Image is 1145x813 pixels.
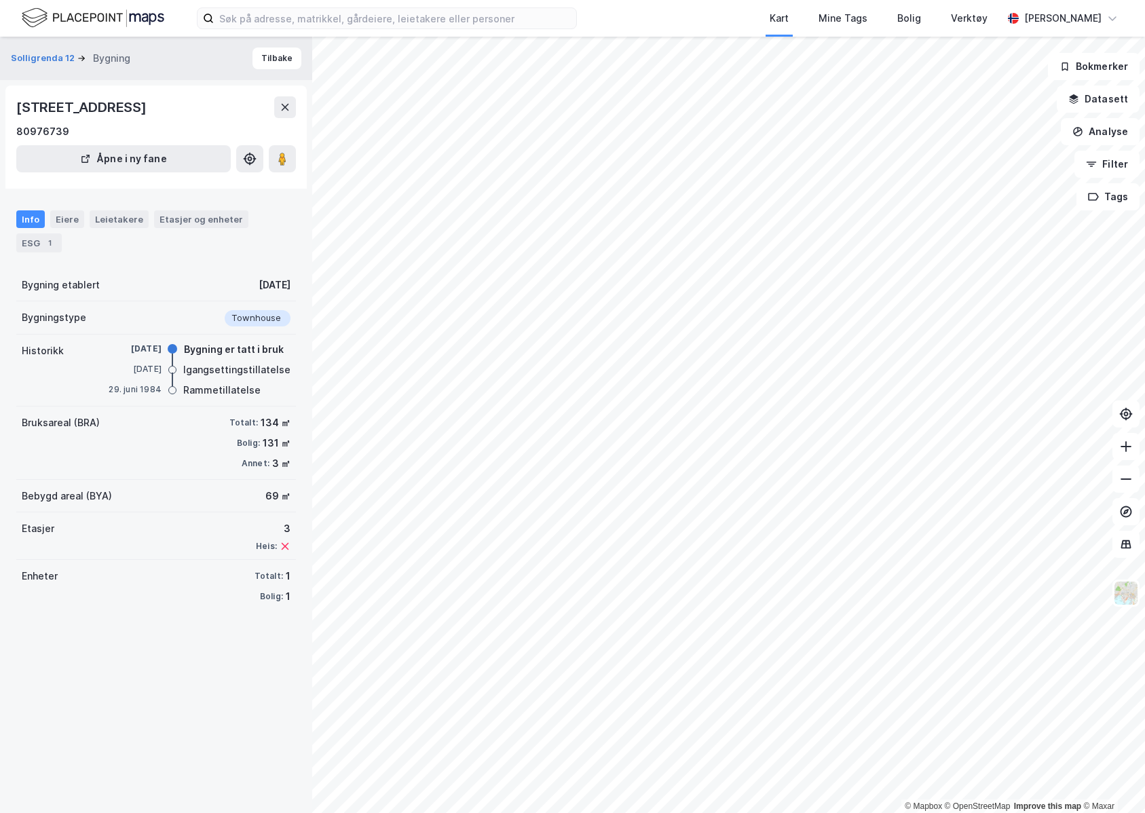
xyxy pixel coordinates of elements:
[770,10,789,26] div: Kart
[255,571,283,582] div: Totalt:
[229,417,258,428] div: Totalt:
[260,591,283,602] div: Bolig:
[263,435,290,451] div: 131 ㎡
[252,48,301,69] button: Tilbake
[107,363,162,375] div: [DATE]
[286,568,290,584] div: 1
[1024,10,1102,26] div: [PERSON_NAME]
[43,236,56,250] div: 1
[1077,748,1145,813] iframe: Chat Widget
[256,521,290,537] div: 3
[50,210,84,228] div: Eiere
[261,415,290,431] div: 134 ㎡
[16,145,231,172] button: Åpne i ny fane
[22,309,86,326] div: Bygningstype
[22,343,64,359] div: Historikk
[90,210,149,228] div: Leietakere
[819,10,867,26] div: Mine Tags
[184,341,284,358] div: Bygning er tatt i bruk
[159,213,243,225] div: Etasjer og enheter
[183,362,290,378] div: Igangsettingstillatelse
[107,343,162,355] div: [DATE]
[22,277,100,293] div: Bygning etablert
[265,488,290,504] div: 69 ㎡
[259,277,290,293] div: [DATE]
[11,52,77,65] button: Solligrenda 12
[16,96,149,118] div: [STREET_ADDRESS]
[16,210,45,228] div: Info
[286,588,290,605] div: 1
[22,6,164,30] img: logo.f888ab2527a4732fd821a326f86c7f29.svg
[1048,53,1140,80] button: Bokmerker
[1077,748,1145,813] div: Kontrollprogram for chat
[905,801,942,811] a: Mapbox
[214,8,576,29] input: Søk på adresse, matrikkel, gårdeiere, leietakere eller personer
[1074,151,1140,178] button: Filter
[22,568,58,584] div: Enheter
[22,488,112,504] div: Bebygd areal (BYA)
[183,382,261,398] div: Rammetillatelse
[16,233,62,252] div: ESG
[1014,801,1081,811] a: Improve this map
[242,458,269,469] div: Annet:
[1076,183,1140,210] button: Tags
[16,124,69,140] div: 80976739
[256,541,277,552] div: Heis:
[897,10,921,26] div: Bolig
[93,50,130,67] div: Bygning
[1113,580,1139,606] img: Z
[22,521,54,537] div: Etasjer
[107,383,162,396] div: 29. juni 1984
[272,455,290,472] div: 3 ㎡
[1057,86,1140,113] button: Datasett
[22,415,100,431] div: Bruksareal (BRA)
[1061,118,1140,145] button: Analyse
[951,10,988,26] div: Verktøy
[945,801,1011,811] a: OpenStreetMap
[237,438,260,449] div: Bolig:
